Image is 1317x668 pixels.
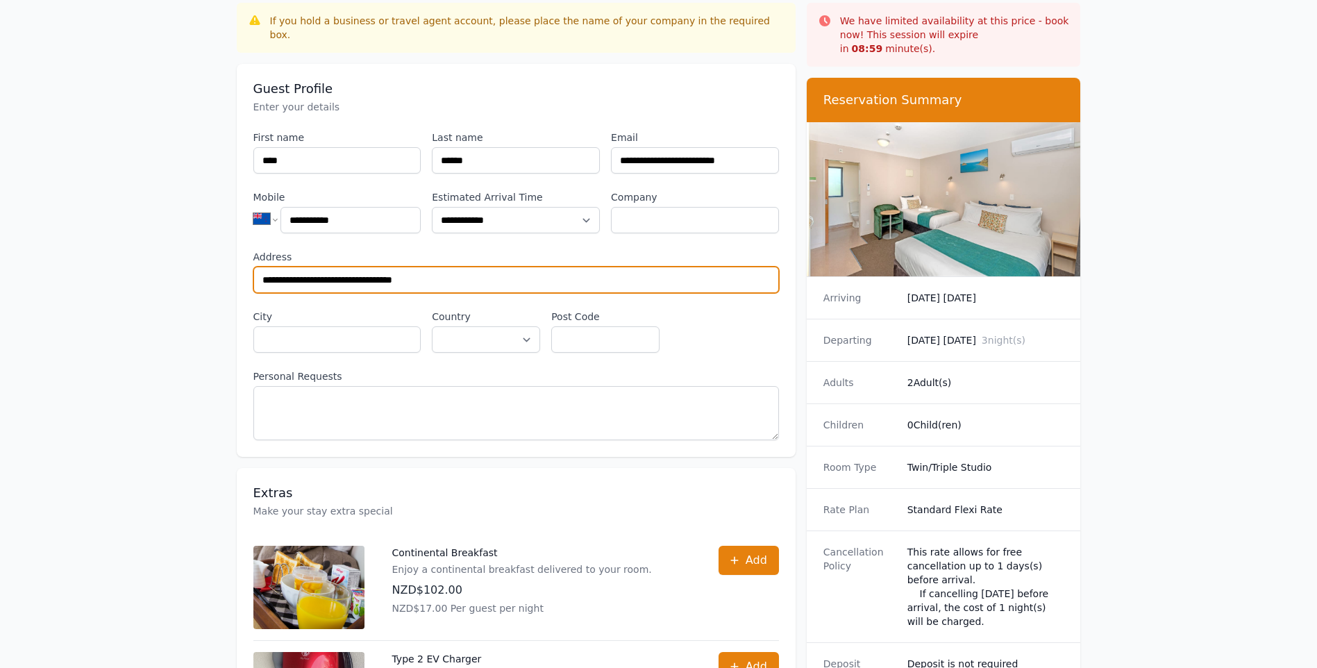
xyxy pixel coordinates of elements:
dd: [DATE] [DATE] [907,291,1064,305]
label: Personal Requests [253,369,779,383]
span: 3 night(s) [982,335,1025,346]
p: We have limited availability at this price - book now! This session will expire in minute(s). [840,14,1070,56]
label: Mobile [253,190,421,204]
dd: [DATE] [DATE] [907,333,1064,347]
label: City [253,310,421,324]
dd: Standard Flexi Rate [907,503,1064,517]
p: Enjoy a continental breakfast delivered to your room. [392,562,652,576]
dt: Children [823,418,896,432]
dd: 0 Child(ren) [907,418,1064,432]
strong: 08 : 59 [852,43,883,54]
label: Country [432,310,540,324]
button: Add [719,546,779,575]
label: Address [253,250,779,264]
label: Last name [432,131,600,144]
div: If you hold a business or travel agent account, please place the name of your company in the requ... [270,14,785,42]
dt: Cancellation Policy [823,545,896,628]
label: First name [253,131,421,144]
label: Post Code [551,310,660,324]
dd: Twin/Triple Studio [907,460,1064,474]
dd: 2 Adult(s) [907,376,1064,390]
dt: Adults [823,376,896,390]
dt: Arriving [823,291,896,305]
p: NZD$17.00 Per guest per night [392,601,652,615]
h3: Extras [253,485,779,501]
dt: Departing [823,333,896,347]
p: NZD$102.00 [392,582,652,599]
h3: Reservation Summary [823,92,1064,108]
label: Email [611,131,779,144]
p: Enter your details [253,100,779,114]
dt: Rate Plan [823,503,896,517]
div: This rate allows for free cancellation up to 1 days(s) before arrival. If cancelling [DATE] befor... [907,545,1064,628]
p: Type 2 EV Charger [392,652,691,666]
img: Twin/Triple Studio [807,122,1081,276]
label: Estimated Arrival Time [432,190,600,204]
dt: Room Type [823,460,896,474]
label: Company [611,190,779,204]
img: Continental Breakfast [253,546,364,629]
p: Continental Breakfast [392,546,652,560]
h3: Guest Profile [253,81,779,97]
span: Add [746,552,767,569]
p: Make your stay extra special [253,504,779,518]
